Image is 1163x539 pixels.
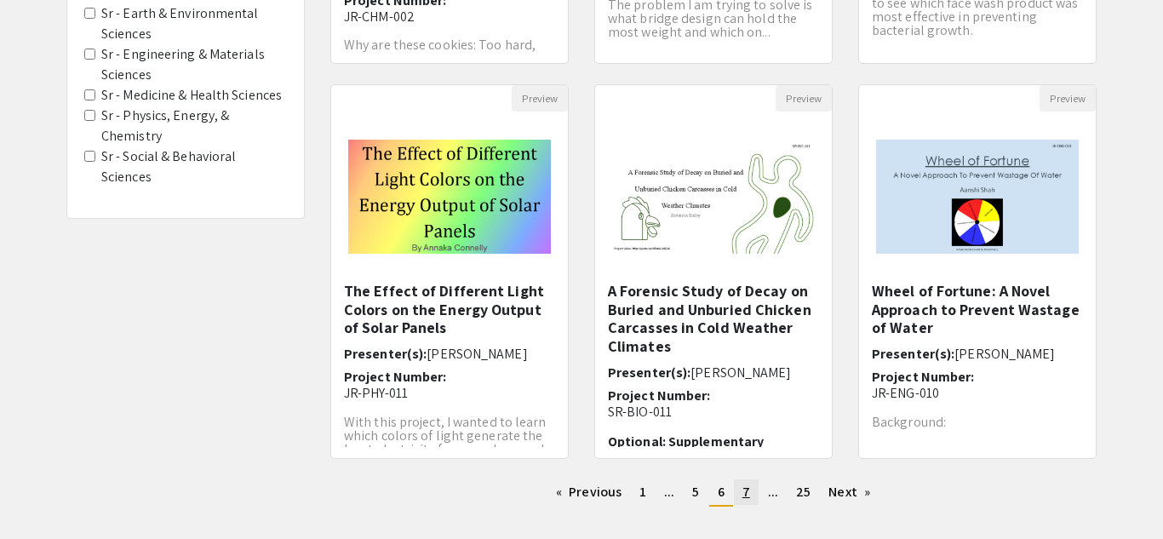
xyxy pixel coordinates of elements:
[859,123,1096,271] img: <p>Wheel of Fortune: A Novel Approach to Prevent Wastage of Water</p>
[344,346,555,362] h6: Presenter(s):
[742,483,750,501] span: 7
[872,51,1083,65] p: I wa...
[594,84,833,459] div: Open Presentation <p><span style="background-color: transparent; color: rgb(0, 0, 0);">A Forensic...
[331,123,568,271] img: <p>The Effect of Different Light Colors on the Energy Output of Solar Panels</p>
[330,84,569,459] div: Open Presentation <p>The Effect of Different Light Colors on the Energy Output of Solar Panels</p>
[344,9,555,25] p: JR-CHM-002
[664,483,674,501] span: ...
[101,146,287,187] label: Sr - Social & Behavioral Sciences
[608,387,711,404] span: Project Number:
[796,483,811,501] span: 25
[608,282,819,355] h5: A Forensic Study of Decay on Buried and Unburied Chicken Carcasses in Cold Weather Climates
[512,85,568,112] button: Preview
[768,483,778,501] span: ...
[954,345,1055,363] span: [PERSON_NAME]
[344,282,555,337] h5: The Effect of Different Light Colors on the Energy Output of Solar Panels
[608,364,819,381] h6: Presenter(s):
[344,368,447,386] span: Project Number:
[344,416,555,470] p: With this project, I wanted to learn which colors of light generate the least electricity from a ...
[101,3,287,44] label: Sr - Earth & Environmental Sciences
[330,479,1097,507] ul: Pagination
[608,433,764,467] span: Optional: Supplementary Materials:
[776,85,832,112] button: Preview
[872,385,1083,401] p: JR-ENG-010
[344,38,555,93] p: Why are these cookies: Too hard, too crunchy, too chewy? How do the Keebler elves do it? We know ...
[101,106,287,146] label: Sr - Physics, Energy, & Chemistry
[820,479,879,505] a: Next page
[718,483,725,501] span: 6
[872,416,1083,429] p: Background:
[1040,85,1096,112] button: Preview
[872,368,975,386] span: Project Number:
[13,462,72,526] iframe: Chat
[547,479,630,505] a: Previous page
[595,123,832,271] img: <p><span style="background-color: transparent; color: rgb(0, 0, 0);">A Forensic Study of Decay on...
[692,483,699,501] span: 5
[690,364,791,381] span: [PERSON_NAME]
[608,404,819,420] p: SR-BIO-011
[101,44,287,85] label: Sr - Engineering & Materials Sciences
[427,345,527,363] span: [PERSON_NAME]
[344,385,555,401] p: JR-PHY-011
[858,84,1097,459] div: Open Presentation <p>Wheel of Fortune: A Novel Approach to Prevent Wastage of Water</p>
[101,85,282,106] label: Sr - Medicine & Health Sciences
[872,346,1083,362] h6: Presenter(s):
[639,483,646,501] span: 1
[872,282,1083,337] h5: Wheel of Fortune: A Novel Approach to Prevent Wastage of Water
